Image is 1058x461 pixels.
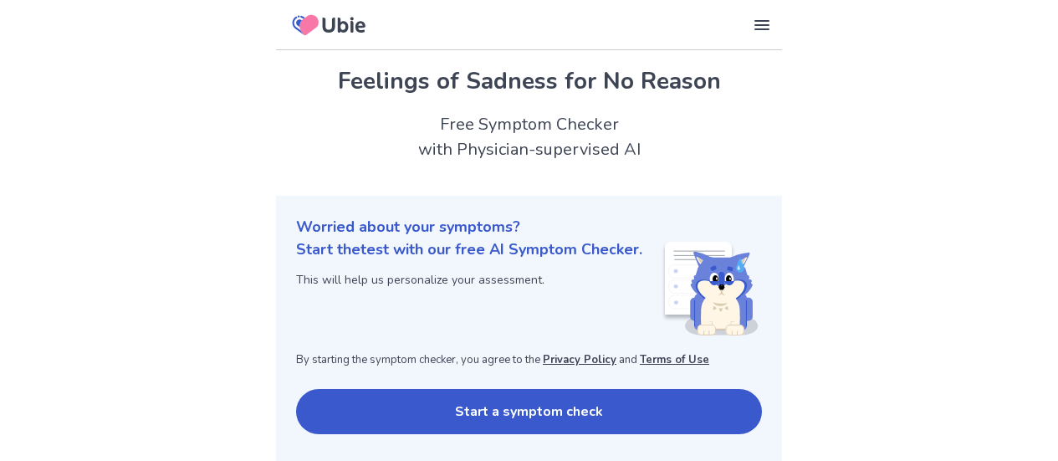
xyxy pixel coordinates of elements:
img: Shiba [662,242,759,336]
p: This will help us personalize your assessment. [296,271,642,289]
a: Privacy Policy [543,352,616,367]
p: Worried about your symptoms? [296,216,762,238]
h1: Feelings of Sadness for No Reason [296,64,762,99]
p: Start the test with our free AI Symptom Checker. [296,238,642,261]
h2: Free Symptom Checker with Physician-supervised AI [276,112,782,162]
a: Terms of Use [640,352,709,367]
button: Start a symptom check [296,389,762,434]
p: By starting the symptom checker, you agree to the and [296,352,762,369]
